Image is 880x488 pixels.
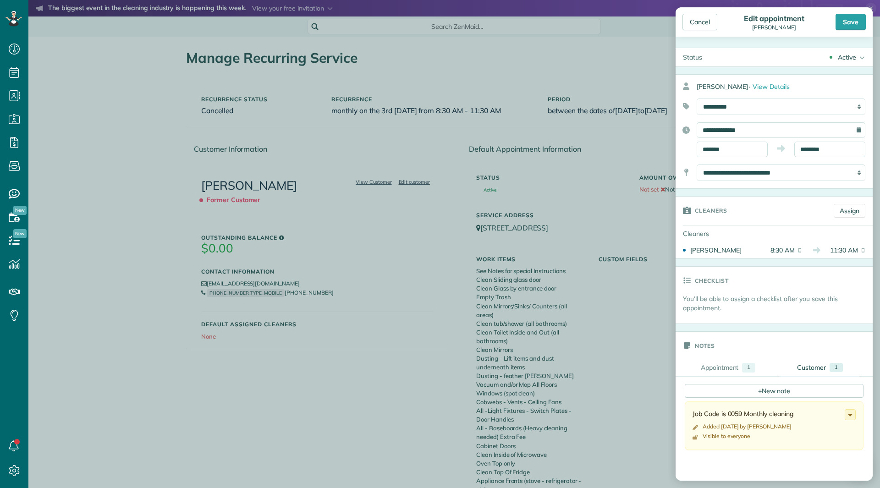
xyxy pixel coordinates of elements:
[753,82,790,91] span: View Details
[695,267,729,294] h3: Checklist
[838,53,856,62] div: Active
[742,363,755,373] div: 1
[676,48,709,66] div: Status
[741,24,807,31] div: [PERSON_NAME]
[797,363,826,372] div: Customer
[697,78,873,95] div: [PERSON_NAME]
[764,246,795,255] span: 8:30 AM
[13,229,27,238] span: New
[827,246,858,255] span: 11:30 AM
[758,386,762,395] span: +
[685,384,863,398] div: New note
[701,363,739,373] div: Appointment
[836,14,866,30] div: Save
[683,294,873,313] p: You’ll be able to assign a checklist after you save this appointment.
[834,204,865,218] a: Assign
[693,409,845,418] div: Job Code is 0059 Monthly cleaning
[13,206,27,215] span: New
[703,423,792,430] time: Added [DATE] by [PERSON_NAME]
[676,225,740,242] div: Cleaners
[695,197,727,224] h3: Cleaners
[695,332,715,359] h3: Notes
[690,246,761,255] div: [PERSON_NAME]
[682,14,717,30] div: Cancel
[749,82,750,91] span: ·
[703,433,750,440] div: Visible to everyone
[830,363,843,372] div: 1
[741,14,807,23] div: Edit appointment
